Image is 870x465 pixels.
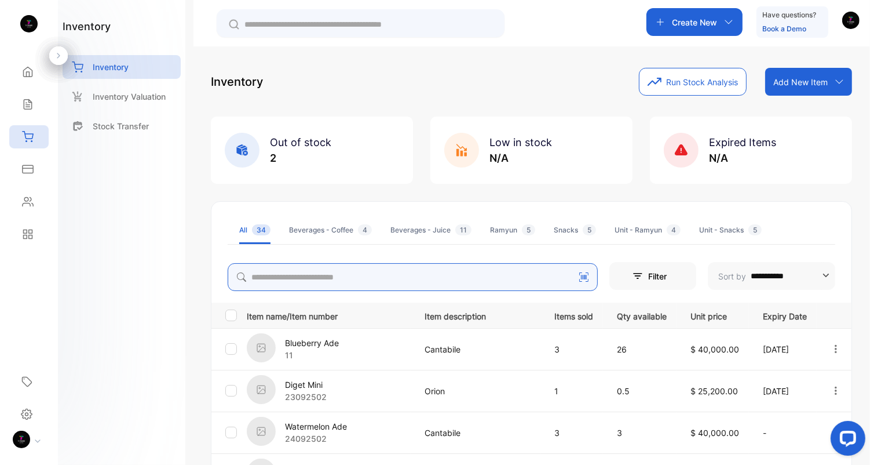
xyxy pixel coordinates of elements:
[617,343,667,355] p: 26
[93,61,129,73] p: Inventory
[93,120,149,132] p: Stock Transfer
[583,224,596,235] span: 5
[20,15,38,32] img: logo
[425,427,531,439] p: Cantabile
[554,343,593,355] p: 3
[763,427,807,439] p: -
[763,343,807,355] p: [DATE]
[667,224,681,235] span: 4
[425,308,531,322] p: Item description
[690,386,738,396] span: $ 25,200.00
[490,225,535,235] div: Ramyun
[247,417,276,446] img: item
[211,73,263,90] p: Inventory
[690,308,739,322] p: Unit price
[285,433,347,445] p: 24092502
[690,428,739,438] span: $ 40,000.00
[617,385,667,397] p: 0.5
[672,16,717,28] p: Create New
[63,114,181,138] a: Stock Transfer
[63,85,181,108] a: Inventory Valuation
[763,308,807,322] p: Expiry Date
[247,333,276,362] img: item
[762,9,816,21] p: Have questions?
[93,90,166,103] p: Inventory Valuation
[247,308,410,322] p: Item name/Item number
[554,308,593,322] p: Items sold
[718,270,746,282] p: Sort by
[709,136,776,148] span: Expired Items
[239,225,270,235] div: All
[425,385,531,397] p: Orion
[615,225,681,235] div: Unit - Ramyun
[708,262,835,290] button: Sort by
[709,150,776,166] p: N/A
[646,8,743,36] button: Create New
[821,416,870,465] iframe: LiveChat chat widget
[773,76,828,88] p: Add New Item
[489,136,552,148] span: Low in stock
[390,225,471,235] div: Beverages - Juice
[554,225,596,235] div: Snacks
[617,308,667,322] p: Qty available
[522,224,535,235] span: 5
[63,55,181,79] a: Inventory
[763,385,807,397] p: [DATE]
[13,431,30,448] img: profile
[639,68,747,96] button: Run Stock Analysis
[554,385,593,397] p: 1
[699,225,762,235] div: Unit - Snacks
[285,349,339,361] p: 11
[270,136,331,148] span: Out of stock
[617,427,667,439] p: 3
[455,224,471,235] span: 11
[842,12,860,29] img: avatar
[358,224,372,235] span: 4
[252,224,270,235] span: 34
[762,24,806,33] a: Book a Demo
[489,150,552,166] p: N/A
[842,8,860,36] button: avatar
[285,391,327,403] p: 23092502
[554,427,593,439] p: 3
[285,379,327,391] p: Diget Mini
[63,19,111,34] h1: inventory
[425,343,531,355] p: Cantabile
[748,224,762,235] span: 5
[247,375,276,404] img: item
[270,150,331,166] p: 2
[285,337,339,349] p: Blueberry Ade
[690,344,739,354] span: $ 40,000.00
[289,225,372,235] div: Beverages - Coffee
[285,420,347,433] p: Watermelon Ade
